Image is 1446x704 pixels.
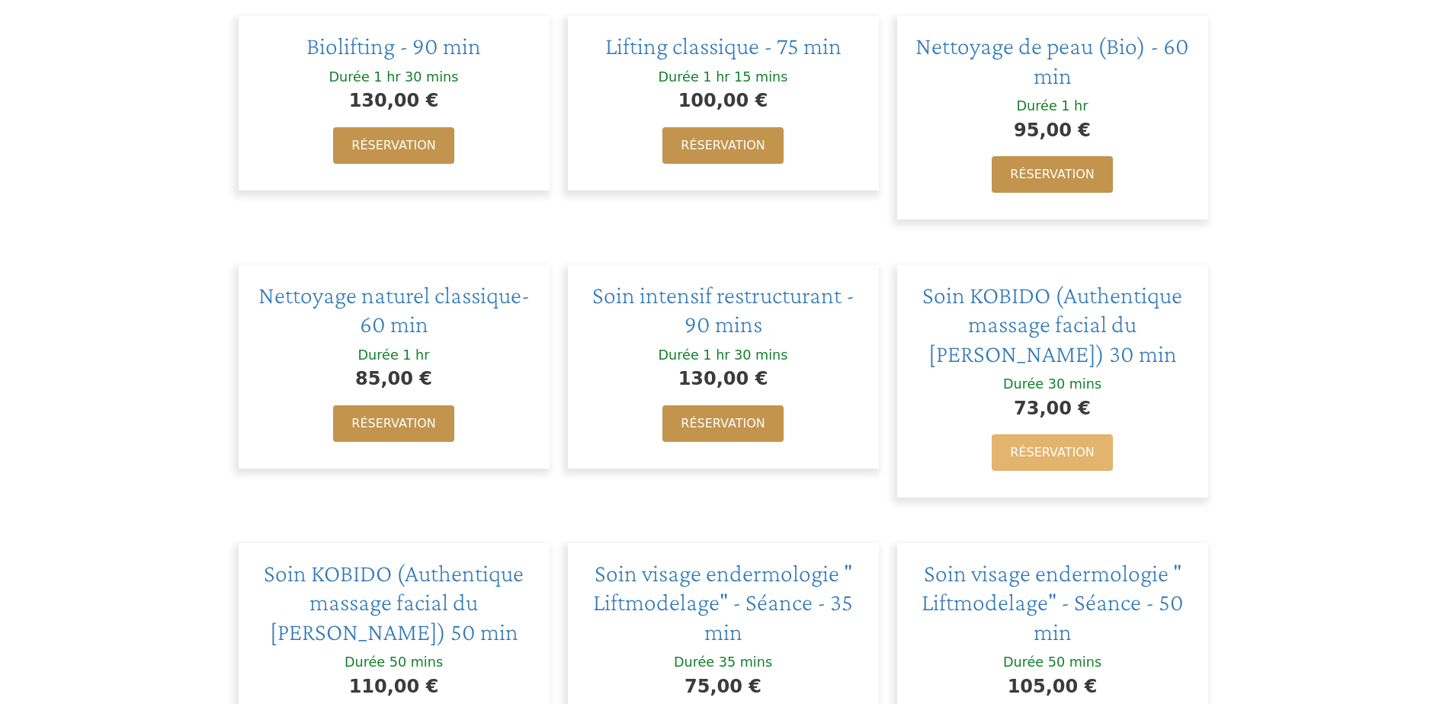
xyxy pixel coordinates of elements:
div: Durée [659,347,699,364]
a: Réservation [333,405,454,442]
a: Soin intensif restructurant - 90 mins [592,281,854,338]
div: Durée [1003,654,1044,671]
a: Réservation [992,434,1112,471]
a: Biolifting - 90 min [306,32,481,59]
div: 130,00 € [254,86,534,115]
div: 50 mins [390,654,443,671]
div: 110,00 € [254,672,534,701]
a: Nettoyage naturel classique- 60 min [258,281,530,338]
div: Durée [1003,376,1044,393]
div: 73,00 € [912,394,1193,423]
div: 100,00 € [583,86,864,115]
div: Durée [674,654,714,671]
a: Nettoyage de peau (Bio) - 60 min [915,32,1189,88]
div: 75,00 € [583,672,864,701]
div: 1 hr 30 mins [703,347,787,364]
div: Durée [329,69,370,86]
a: Réservation [662,127,783,164]
div: Durée [1017,98,1057,115]
a: Soin visage endermologie " Liftmodelage" - Séance - 35 min [593,559,853,645]
div: 1 hr [402,347,429,364]
div: 50 mins [1048,654,1101,671]
a: Soin visage endermologie " Liftmodelage" - Séance - 50 min [922,559,1184,645]
a: Réservation [333,127,454,164]
div: 1 hr 15 mins [703,69,787,86]
div: Durée [659,69,699,86]
div: 130,00 € [583,364,864,393]
div: 95,00 € [912,116,1193,145]
a: Soin KOBIDO (Authentique massage facial du [PERSON_NAME]) 50 min [264,559,524,645]
div: 30 mins [1048,376,1101,393]
div: 1 hr [1061,98,1088,115]
div: Durée [345,654,385,671]
div: 1 hr 30 mins [374,69,458,86]
a: Soin KOBIDO (Authentique massage facial du [PERSON_NAME]) 30 min [922,281,1182,367]
div: 35 mins [719,654,772,671]
div: Durée [358,347,399,364]
div: 105,00 € [912,672,1193,701]
div: 85,00 € [254,364,534,393]
a: Réservation [992,156,1112,193]
a: Lifting classique - 75 min [605,32,842,59]
a: Réservation [662,405,783,442]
